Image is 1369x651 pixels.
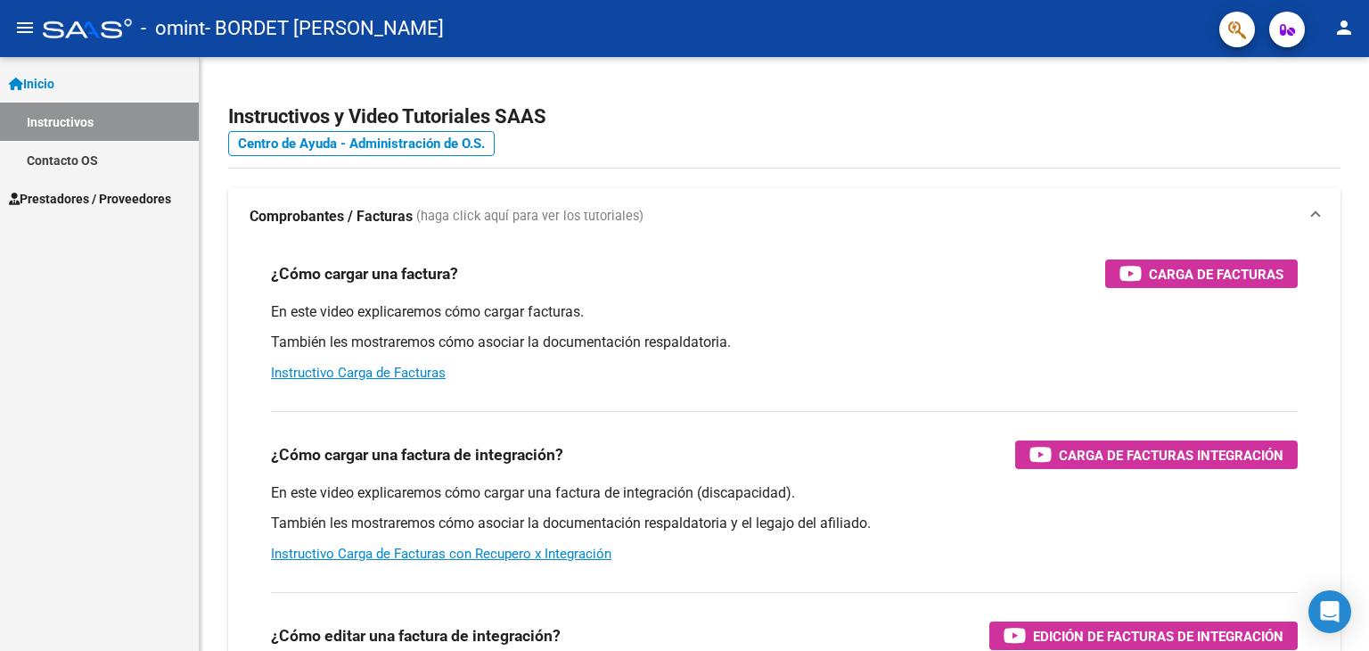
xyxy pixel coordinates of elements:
[271,365,446,381] a: Instructivo Carga de Facturas
[205,9,444,48] span: - BORDET [PERSON_NAME]
[271,333,1298,352] p: También les mostraremos cómo asociar la documentación respaldatoria.
[228,100,1340,134] h2: Instructivos y Video Tutoriales SAAS
[989,622,1298,650] button: Edición de Facturas de integración
[9,74,54,94] span: Inicio
[141,9,205,48] span: - omint
[271,514,1298,533] p: También les mostraremos cómo asociar la documentación respaldatoria y el legajo del afiliado.
[271,302,1298,322] p: En este video explicaremos cómo cargar facturas.
[9,189,171,209] span: Prestadores / Proveedores
[1059,444,1283,466] span: Carga de Facturas Integración
[250,207,413,227] strong: Comprobantes / Facturas
[271,546,611,562] a: Instructivo Carga de Facturas con Recupero x Integración
[1308,590,1351,633] div: Open Intercom Messenger
[1333,17,1355,38] mat-icon: person
[271,623,561,648] h3: ¿Cómo editar una factura de integración?
[271,483,1298,503] p: En este video explicaremos cómo cargar una factura de integración (discapacidad).
[1033,625,1283,647] span: Edición de Facturas de integración
[228,131,495,156] a: Centro de Ayuda - Administración de O.S.
[1015,441,1298,469] button: Carga de Facturas Integración
[271,442,563,467] h3: ¿Cómo cargar una factura de integración?
[271,261,458,286] h3: ¿Cómo cargar una factura?
[228,188,1340,245] mat-expansion-panel-header: Comprobantes / Facturas (haga click aquí para ver los tutoriales)
[1149,263,1283,285] span: Carga de Facturas
[14,17,36,38] mat-icon: menu
[416,207,644,227] span: (haga click aquí para ver los tutoriales)
[1105,260,1298,288] button: Carga de Facturas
